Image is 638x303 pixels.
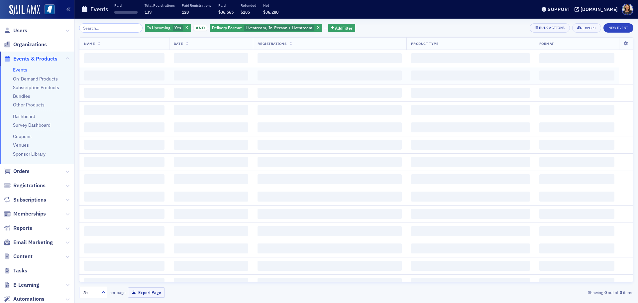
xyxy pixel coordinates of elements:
[258,192,401,202] span: ‌
[82,289,97,296] div: 25
[13,122,51,128] a: Survey Dashboard
[411,105,530,115] span: ‌
[145,9,152,15] span: 139
[411,243,530,253] span: ‌
[335,25,353,31] span: Add Filter
[328,24,356,32] button: AddFilter
[411,88,530,98] span: ‌
[84,174,164,184] span: ‌
[618,289,623,295] strong: 0
[45,4,55,15] img: SailAMX
[192,25,209,31] button: and
[174,105,248,115] span: ‌
[258,53,401,63] span: ‌
[4,295,45,303] a: Automations
[13,133,32,139] a: Coupons
[258,261,401,271] span: ‌
[411,41,438,46] span: Product Type
[4,281,39,289] a: E-Learning
[583,26,596,30] div: Export
[84,261,164,271] span: ‌
[13,76,58,82] a: On-Demand Products
[182,3,211,8] p: Paid Registrations
[241,3,256,8] p: Refunded
[4,239,53,246] a: Email Marketing
[13,142,29,148] a: Venues
[622,4,633,15] span: Profile
[539,140,614,150] span: ‌
[539,122,614,132] span: ‌
[539,53,614,63] span: ‌
[411,226,530,236] span: ‌
[13,168,30,175] span: Orders
[539,278,614,288] span: ‌
[258,105,401,115] span: ‌
[114,3,138,8] p: Paid
[174,122,248,132] span: ‌
[539,243,614,253] span: ‌
[109,289,126,295] label: per page
[539,88,614,98] span: ‌
[258,140,401,150] span: ‌
[84,122,164,132] span: ‌
[539,226,614,236] span: ‌
[258,243,401,253] span: ‌
[174,192,248,202] span: ‌
[84,88,164,98] span: ‌
[258,209,401,219] span: ‌
[84,53,164,63] span: ‌
[13,196,46,204] span: Subscriptions
[603,24,633,30] a: New Event
[13,182,46,189] span: Registrations
[174,174,248,184] span: ‌
[539,105,614,115] span: ‌
[258,174,401,184] span: ‌
[174,53,248,63] span: ‌
[411,192,530,202] span: ‌
[13,102,45,108] a: Other Products
[84,192,164,202] span: ‌
[174,209,248,219] span: ‌
[174,157,248,167] span: ‌
[84,105,164,115] span: ‌
[84,209,164,219] span: ‌
[13,113,35,119] a: Dashboard
[411,157,530,167] span: ‌
[411,174,530,184] span: ‌
[539,41,554,46] span: Format
[13,239,53,246] span: Email Marketing
[411,140,530,150] span: ‌
[84,140,164,150] span: ‌
[539,26,565,30] div: Bulk Actions
[411,261,530,271] span: ‌
[13,151,46,157] a: Sponsor Library
[13,253,33,260] span: Content
[258,88,401,98] span: ‌
[13,225,32,232] span: Reports
[147,25,170,30] span: Is Upcoming
[539,261,614,271] span: ‌
[263,3,278,8] p: Net
[4,55,57,63] a: Events & Products
[13,281,39,289] span: E-Learning
[4,253,33,260] a: Content
[258,71,401,80] span: ‌
[145,24,191,32] div: Yes
[4,267,27,274] a: Tasks
[411,71,530,80] span: ‌
[263,9,278,15] span: $36,280
[539,157,614,167] span: ‌
[539,192,614,202] span: ‌
[13,55,57,63] span: Events & Products
[539,174,614,184] span: ‌
[581,6,618,12] div: [DOMAIN_NAME]
[174,261,248,271] span: ‌
[411,209,530,219] span: ‌
[411,278,530,288] span: ‌
[4,225,32,232] a: Reports
[13,67,27,73] a: Events
[174,25,181,30] span: Yes
[40,4,55,16] a: View Homepage
[174,226,248,236] span: ‌
[258,278,401,288] span: ‌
